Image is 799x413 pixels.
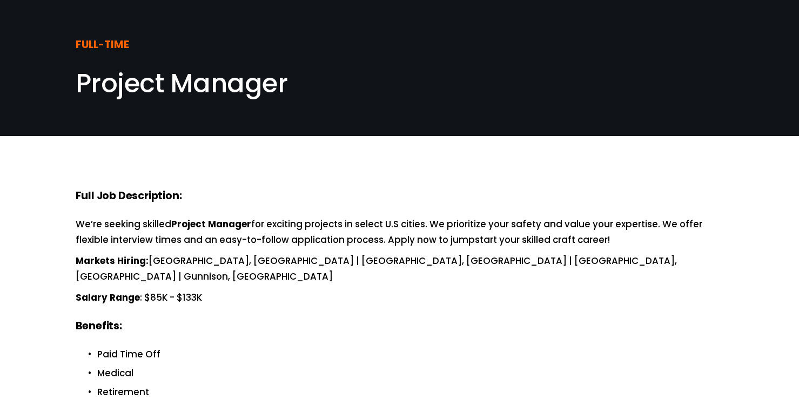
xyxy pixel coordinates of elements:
[97,347,724,362] p: Paid Time Off
[76,65,288,101] span: Project Manager
[76,290,724,306] p: : $85K - $133K
[97,366,724,381] p: Medical
[76,217,724,247] p: We’re seeking skilled for exciting projects in select U.S cities. We prioritize your safety and v...
[76,188,182,206] strong: Full Job Description:
[76,254,724,284] p: [GEOGRAPHIC_DATA], [GEOGRAPHIC_DATA] | [GEOGRAPHIC_DATA], [GEOGRAPHIC_DATA] | [GEOGRAPHIC_DATA], ...
[76,290,140,306] strong: Salary Range
[76,254,149,269] strong: Markets Hiring:
[76,318,122,336] strong: Benefits:
[76,37,129,55] strong: FULL-TIME
[171,217,251,233] strong: Project Manager
[97,385,724,400] p: Retirement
